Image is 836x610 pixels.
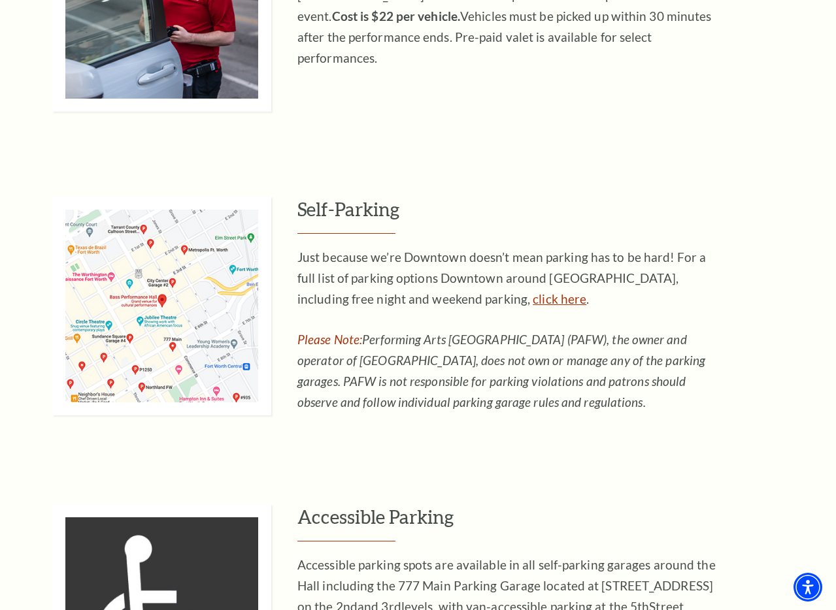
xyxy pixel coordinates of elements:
[52,197,271,415] img: Self-Parking
[297,332,705,409] em: Performing Arts [GEOGRAPHIC_DATA] (PAFW), the owner and operator of [GEOGRAPHIC_DATA], does not o...
[297,197,823,234] h3: Self-Parking
[297,332,362,347] span: Please Note:
[533,291,586,306] a: For a full list of parking options Downtown around Sundance Square, including free night and week...
[794,573,822,602] div: Accessibility Menu
[297,247,722,310] p: Just because we’re Downtown doesn’t mean parking has to be hard! For a full list of parking optio...
[332,8,460,24] strong: Cost is $22 per vehicle.
[297,504,823,541] h3: Accessible Parking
